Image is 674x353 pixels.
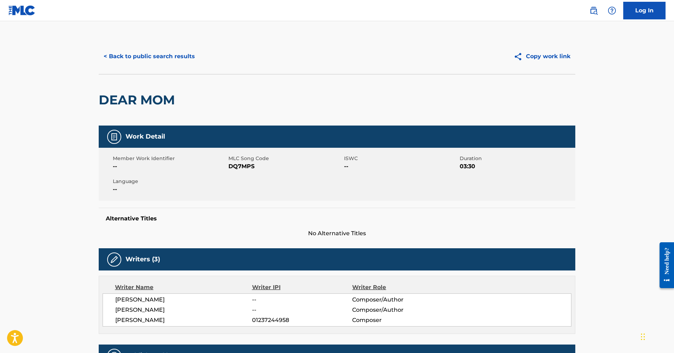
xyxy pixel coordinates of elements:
[509,48,575,65] button: Copy work link
[252,296,352,304] span: --
[252,283,353,292] div: Writer IPI
[115,296,252,304] span: [PERSON_NAME]
[589,6,598,15] img: search
[110,255,118,264] img: Writers
[623,2,666,19] a: Log In
[352,306,443,314] span: Composer/Author
[8,5,36,16] img: MLC Logo
[110,133,118,141] img: Work Detail
[115,306,252,314] span: [PERSON_NAME]
[344,155,458,162] span: ISWC
[641,326,645,347] div: Drag
[514,52,526,61] img: Copy work link
[252,316,352,324] span: 01237244958
[654,237,674,293] iframe: Resource Center
[587,4,601,18] a: Public Search
[352,296,443,304] span: Composer/Author
[228,162,342,171] span: DQ7MPS
[352,316,443,324] span: Composer
[113,162,227,171] span: --
[99,48,200,65] button: < Back to public search results
[460,162,574,171] span: 03:30
[125,133,165,141] h5: Work Detail
[115,316,252,324] span: [PERSON_NAME]
[115,283,252,292] div: Writer Name
[125,255,160,263] h5: Writers (3)
[460,155,574,162] span: Duration
[99,229,575,238] span: No Alternative Titles
[113,178,227,185] span: Language
[252,306,352,314] span: --
[228,155,342,162] span: MLC Song Code
[605,4,619,18] div: Help
[639,319,674,353] iframe: Chat Widget
[352,283,443,292] div: Writer Role
[113,155,227,162] span: Member Work Identifier
[106,215,568,222] h5: Alternative Titles
[344,162,458,171] span: --
[608,6,616,15] img: help
[99,92,178,108] h2: DEAR MOM
[113,185,227,194] span: --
